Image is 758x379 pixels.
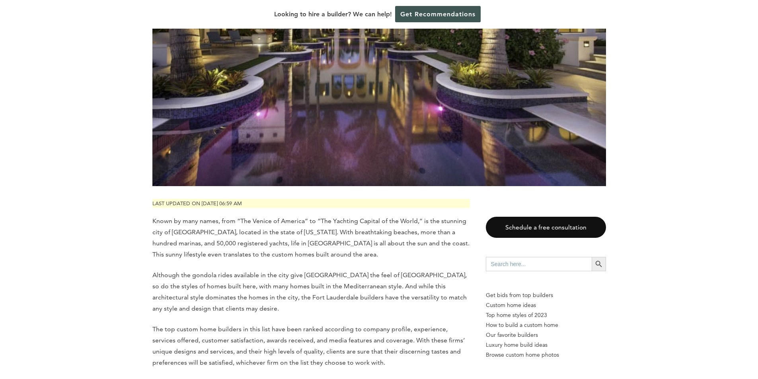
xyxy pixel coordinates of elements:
[486,217,606,238] a: Schedule a free consultation
[152,199,470,208] p: Last updated on [DATE] 06:59 am
[486,340,606,350] a: Luxury home build ideas
[486,310,606,320] a: Top home styles of 2023
[486,290,606,300] p: Get bids from top builders
[594,260,603,268] svg: Search
[486,300,606,310] a: Custom home ideas
[395,6,481,22] a: Get Recommendations
[152,217,470,258] span: Known by many names, from “The Venice of America” to “The Yachting Capital of the World,” is the ...
[486,257,592,271] input: Search here...
[486,330,606,340] a: Our favorite builders
[152,325,465,366] span: The top custom home builders in this list have been ranked according to company profile, experien...
[152,271,467,312] span: Although the gondola rides available in the city give [GEOGRAPHIC_DATA] the feel of [GEOGRAPHIC_D...
[486,350,606,360] a: Browse custom home photos
[486,320,606,330] a: How to build a custom home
